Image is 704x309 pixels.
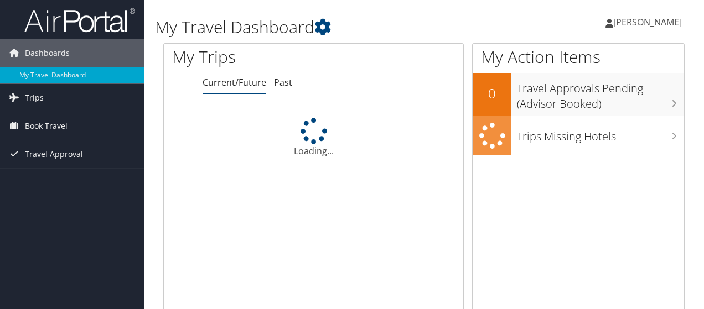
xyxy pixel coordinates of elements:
[25,140,83,168] span: Travel Approval
[473,45,684,69] h1: My Action Items
[155,15,514,39] h1: My Travel Dashboard
[605,6,693,39] a: [PERSON_NAME]
[274,76,292,88] a: Past
[473,84,511,103] h2: 0
[172,45,330,69] h1: My Trips
[517,75,684,112] h3: Travel Approvals Pending (Advisor Booked)
[613,16,682,28] span: [PERSON_NAME]
[164,118,463,158] div: Loading...
[203,76,266,88] a: Current/Future
[24,7,135,33] img: airportal-logo.png
[517,123,684,144] h3: Trips Missing Hotels
[25,84,44,112] span: Trips
[25,112,68,140] span: Book Travel
[473,116,684,155] a: Trips Missing Hotels
[473,73,684,116] a: 0Travel Approvals Pending (Advisor Booked)
[25,39,70,67] span: Dashboards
